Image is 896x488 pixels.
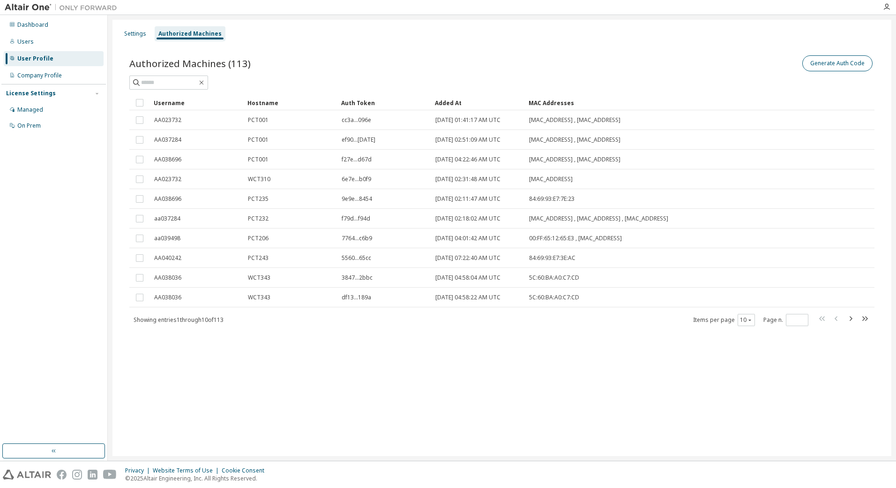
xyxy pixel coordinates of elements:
[435,136,500,144] span: [DATE] 02:51:09 AM UTC
[154,116,181,124] span: AA023732
[154,235,180,242] span: aa039498
[342,235,372,242] span: 7764...c6b9
[342,116,371,124] span: cc3a...096e
[693,314,755,326] span: Items per page
[529,254,575,262] span: 84:69:93:E7:3E:AC
[247,95,334,110] div: Hostname
[154,254,181,262] span: AA040242
[529,95,776,110] div: MAC Addresses
[154,195,181,203] span: AA038696
[529,195,575,203] span: 84:69:93:E7:7E:23
[57,470,67,480] img: facebook.svg
[17,72,62,79] div: Company Profile
[134,316,224,324] span: Showing entries 1 through 10 of 113
[802,55,873,71] button: Generate Auth Code
[529,156,620,163] span: [MAC_ADDRESS] , [MAC_ADDRESS]
[763,314,808,326] span: Page n.
[435,195,500,203] span: [DATE] 02:11:47 AM UTC
[342,175,371,183] span: 6e7e...b0f9
[248,156,269,163] span: PCT001
[342,215,370,222] span: f79d...f94d
[342,195,372,203] span: 9e9e...8454
[342,254,371,262] span: 5560...65cc
[342,294,371,301] span: df13...189a
[154,215,180,222] span: aa037284
[435,175,500,183] span: [DATE] 02:31:48 AM UTC
[5,3,122,12] img: Altair One
[125,474,270,482] p: © 2025 Altair Engineering, Inc. All Rights Reserved.
[222,467,270,474] div: Cookie Consent
[17,55,53,62] div: User Profile
[248,294,270,301] span: WCT343
[529,274,579,282] span: 5C:60:BA:A0:C7:CD
[153,467,222,474] div: Website Terms of Use
[529,215,668,222] span: [MAC_ADDRESS] , [MAC_ADDRESS] , [MAC_ADDRESS]
[435,156,500,163] span: [DATE] 04:22:46 AM UTC
[248,195,269,203] span: PCT235
[154,95,240,110] div: Username
[435,215,500,222] span: [DATE] 02:18:02 AM UTC
[529,175,573,183] span: [MAC_ADDRESS]
[158,30,222,38] div: Authorized Machines
[17,21,48,29] div: Dashboard
[435,95,521,110] div: Added At
[248,175,270,183] span: WCT310
[17,122,41,130] div: On Prem
[435,294,500,301] span: [DATE] 04:58:22 AM UTC
[529,116,620,124] span: [MAC_ADDRESS] , [MAC_ADDRESS]
[248,116,269,124] span: PCT001
[529,235,622,242] span: 00:FF:65:12:65:E3 , [MAC_ADDRESS]
[435,235,500,242] span: [DATE] 04:01:42 AM UTC
[72,470,82,480] img: instagram.svg
[124,30,146,38] div: Settings
[342,136,375,144] span: ef90...[DATE]
[154,294,181,301] span: AA038036
[248,215,269,222] span: PCT232
[6,90,56,97] div: License Settings
[154,175,181,183] span: AA023732
[129,57,251,70] span: Authorized Machines (113)
[154,136,181,144] span: AA037284
[342,274,373,282] span: 3847...2bbc
[248,136,269,144] span: PCT001
[435,274,500,282] span: [DATE] 04:58:04 AM UTC
[435,116,500,124] span: [DATE] 01:41:17 AM UTC
[529,294,579,301] span: 5C:60:BA:A0:C7:CD
[740,316,753,324] button: 10
[248,235,269,242] span: PCT206
[154,156,181,163] span: AA038696
[341,95,427,110] div: Auth Token
[125,467,153,474] div: Privacy
[435,254,500,262] span: [DATE] 07:22:40 AM UTC
[342,156,372,163] span: f27e...d67d
[17,106,43,114] div: Managed
[88,470,97,480] img: linkedin.svg
[103,470,117,480] img: youtube.svg
[3,470,51,480] img: altair_logo.svg
[248,254,269,262] span: PCT243
[17,38,34,46] div: Users
[248,274,270,282] span: WCT343
[529,136,620,144] span: [MAC_ADDRESS] , [MAC_ADDRESS]
[154,274,181,282] span: AA038036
